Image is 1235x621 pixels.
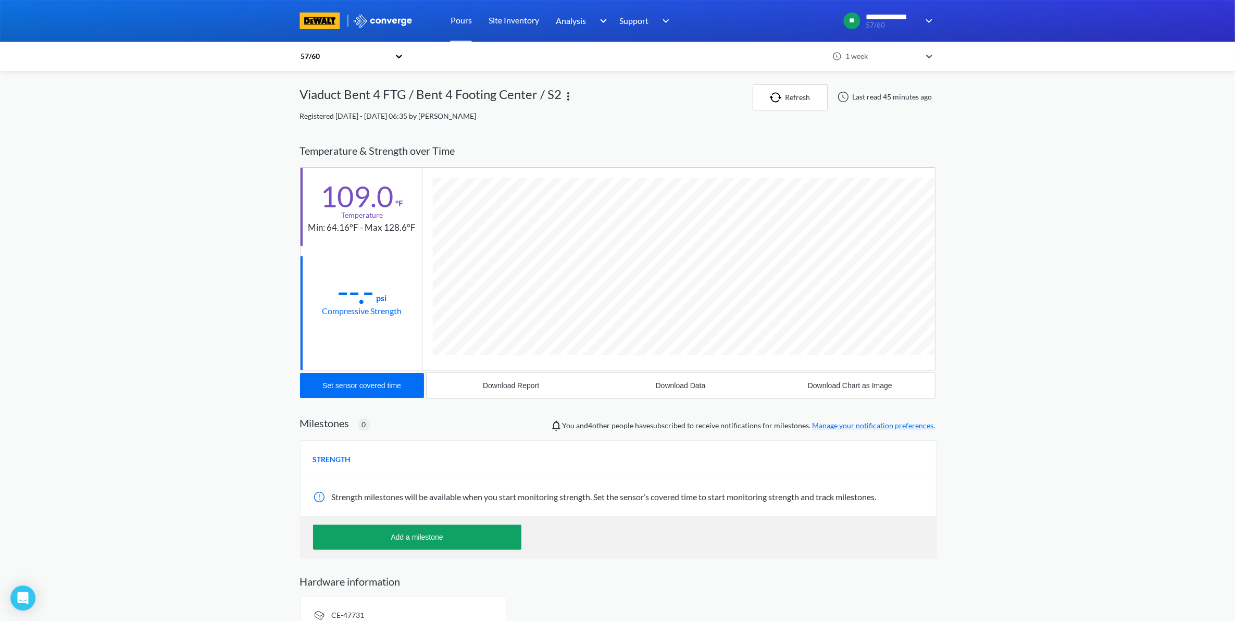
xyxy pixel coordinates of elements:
[656,15,672,27] img: downArrow.svg
[300,111,477,120] span: Registered [DATE] - [DATE] 06:35 by [PERSON_NAME]
[832,91,935,103] div: Last read 45 minutes ago
[919,15,935,27] img: downArrow.svg
[338,278,375,304] div: --.-
[313,525,521,550] button: Add a milestone
[308,221,416,235] div: Min: 64.16°F - Max 128.6°F
[332,492,877,502] span: Strength milestones will be available when you start monitoring strength. Set the sensor’s covere...
[866,21,919,29] span: 57/60
[483,381,539,390] div: Download Report
[765,373,934,398] button: Download Chart as Image
[813,421,935,430] a: Manage your notification preferences.
[313,454,351,465] span: STRENGTH
[596,373,765,398] button: Download Data
[321,183,394,209] div: 109.0
[427,373,596,398] button: Download Report
[300,51,390,62] div: 57/60
[556,14,586,27] span: Analysis
[550,419,563,432] img: notifications-icon.svg
[300,13,353,29] a: branding logo
[300,84,562,110] div: Viaduct Bent 4 FTG / Bent 4 Footing Center / S2
[353,14,413,28] img: logo_ewhite.svg
[770,92,785,103] img: icon-refresh.svg
[843,51,921,62] div: 1 week
[563,420,935,431] span: You and people have subscribed to receive notifications for milestones.
[593,15,610,27] img: downArrow.svg
[300,13,340,29] img: branding logo
[362,419,366,430] span: 0
[656,381,706,390] div: Download Data
[300,417,350,429] h2: Milestones
[341,209,383,221] div: Temperature
[300,575,935,588] h2: Hardware information
[10,586,35,611] div: Open Intercom Messenger
[300,134,935,167] div: Temperature & Strength over Time
[322,304,402,317] div: Compressive Strength
[562,90,575,103] img: more.svg
[808,381,892,390] div: Download Chart as Image
[619,14,648,27] span: Support
[332,611,365,619] span: CE-47731
[322,381,401,390] div: Set sensor covered time
[832,52,842,61] img: icon-clock.svg
[300,373,424,398] button: Set sensor covered time
[753,84,828,110] button: Refresh
[589,421,610,430] span: Siobhan Sawyer, TJ Burnley, Jonathon Adams, Trey Triplet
